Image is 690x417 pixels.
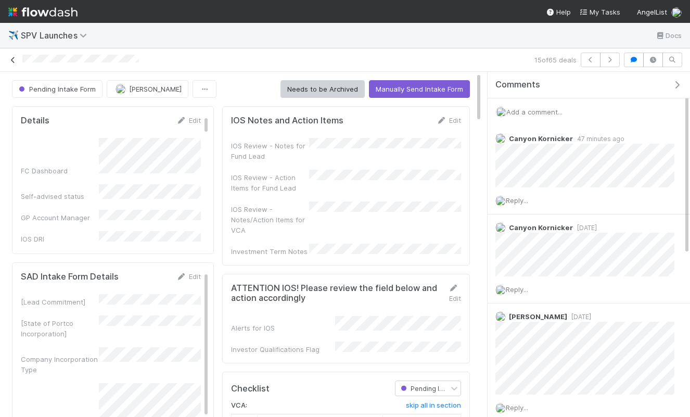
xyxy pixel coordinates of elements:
[399,385,474,393] span: Pending Intake Form
[176,272,201,281] a: Edit
[231,323,335,333] div: Alerts for IOS
[637,8,667,16] span: AngelList
[506,196,528,205] span: Reply...
[579,8,620,16] span: My Tasks
[496,107,506,117] img: avatar_d1f4bd1b-0b26-4d9b-b8ad-69b413583d95.png
[21,30,92,41] span: SPV Launches
[21,191,99,201] div: Self-advised status
[8,31,19,40] span: ✈️
[509,312,567,321] span: [PERSON_NAME]
[231,141,309,161] div: IOS Review - Notes for Fund Lead
[176,116,201,124] a: Edit
[21,234,99,244] div: IOS DRI
[107,80,188,98] button: [PERSON_NAME]
[573,224,597,232] span: [DATE]
[449,284,461,302] a: Edit
[495,403,506,413] img: avatar_d1f4bd1b-0b26-4d9b-b8ad-69b413583d95.png
[506,403,528,412] span: Reply...
[231,283,443,304] h5: ATTENTION IOS! Please review the field below and action accordingly
[495,80,540,90] span: Comments
[8,3,78,21] img: logo-inverted-e16ddd16eac7371096b0.svg
[21,297,99,307] div: [Lead Commitment]
[495,196,506,206] img: avatar_d1f4bd1b-0b26-4d9b-b8ad-69b413583d95.png
[506,285,528,294] span: Reply...
[534,55,577,65] span: 15 of 65 deals
[671,7,682,18] img: avatar_d1f4bd1b-0b26-4d9b-b8ad-69b413583d95.png
[231,401,247,410] h6: VCA:
[280,80,365,98] button: Needs to be Archived
[437,116,461,124] a: Edit
[495,285,506,295] img: avatar_d1f4bd1b-0b26-4d9b-b8ad-69b413583d95.png
[231,384,270,394] h5: Checklist
[21,116,49,126] h5: Details
[231,344,335,355] div: Investor Qualifications Flag
[21,272,119,282] h5: SAD Intake Form Details
[573,135,624,143] span: 47 minutes ago
[495,222,506,233] img: avatar_d1f4bd1b-0b26-4d9b-b8ad-69b413583d95.png
[21,354,99,375] div: Company Incorporation Type
[21,166,99,176] div: FC Dashboard
[655,29,682,42] a: Docs
[21,212,99,223] div: GP Account Manager
[21,318,99,339] div: [State of Portco Incorporation]
[129,85,182,93] span: [PERSON_NAME]
[231,246,309,257] div: Investment Term Notes
[506,108,563,116] span: Add a comment...
[231,204,309,235] div: IOS Review - Notes/Action Items for VCA
[567,313,591,321] span: [DATE]
[579,7,620,17] a: My Tasks
[231,116,343,126] h5: IOS Notes and Action Items
[406,401,461,414] a: skip all in section
[509,134,573,143] span: Canyon Kornicker
[116,84,126,94] img: avatar_b0da76e8-8e9d-47e0-9b3e-1b93abf6f697.png
[509,223,573,232] span: Canyon Kornicker
[495,133,506,144] img: avatar_d1f4bd1b-0b26-4d9b-b8ad-69b413583d95.png
[369,80,470,98] button: Manually Send Intake Form
[231,172,309,193] div: IOS Review - Action Items for Fund Lead
[406,401,461,410] h6: skip all in section
[546,7,571,17] div: Help
[495,311,506,322] img: avatar_b0da76e8-8e9d-47e0-9b3e-1b93abf6f697.png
